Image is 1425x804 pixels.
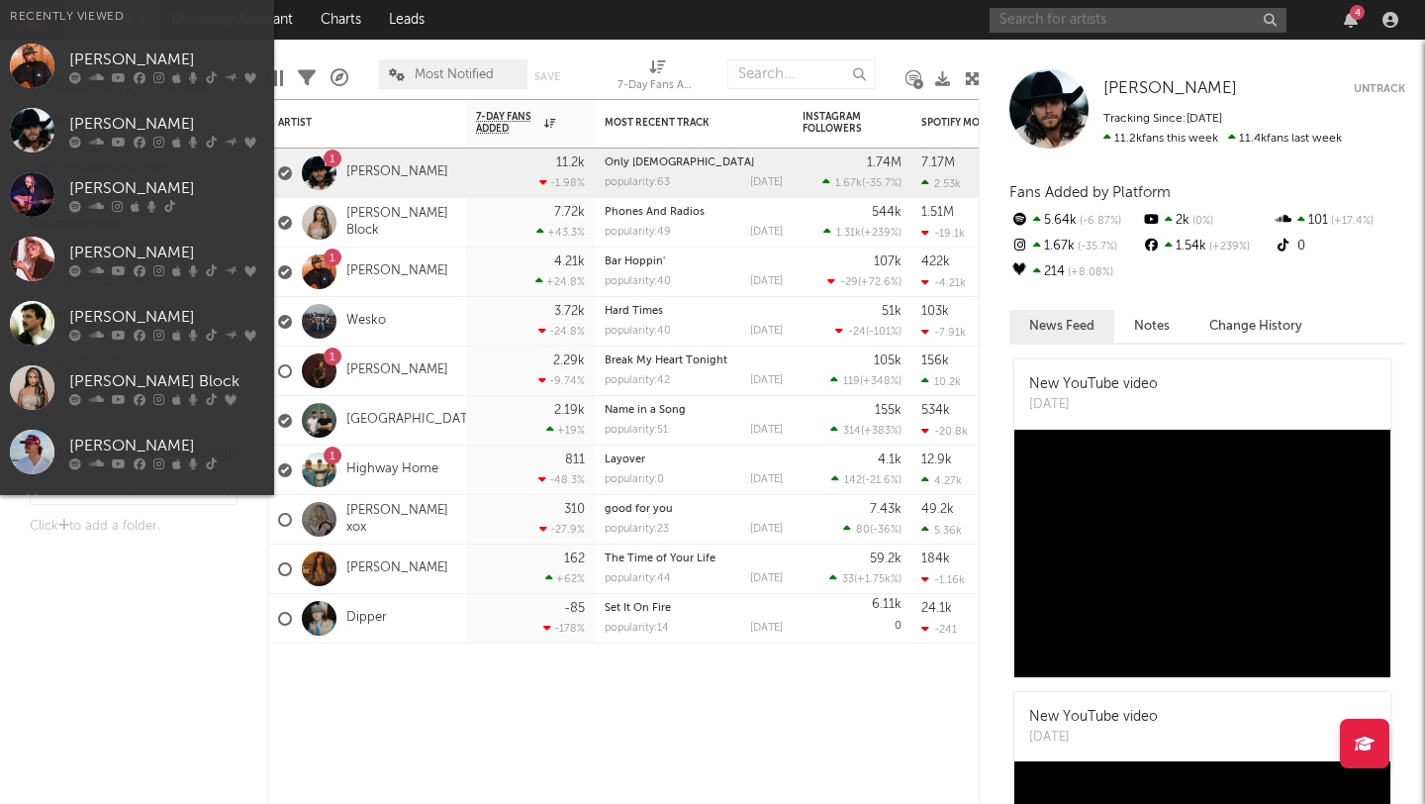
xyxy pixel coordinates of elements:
div: [DATE] [750,177,783,188]
a: Only [DEMOGRAPHIC_DATA] [605,157,754,168]
div: Only Bible [605,157,783,168]
div: 101 [1274,208,1405,234]
div: +24.8 % [535,275,585,288]
div: 105k [874,354,902,367]
div: [DATE] [1029,728,1158,748]
div: popularity: 0 [605,474,664,485]
a: [PERSON_NAME] [346,263,448,280]
a: Phones And Radios [605,207,705,218]
div: [PERSON_NAME] [69,242,264,265]
a: The Time of Your Life [605,553,715,564]
div: Set It On Fire [605,603,783,614]
div: 4.27k [921,474,962,487]
span: -35.7 % [865,178,899,189]
div: 2.19k [554,404,585,417]
div: [PERSON_NAME] [69,49,264,72]
div: 2.29k [553,354,585,367]
input: Search for artists [990,8,1286,33]
div: 10.2k [921,375,961,388]
span: 11.2k fans this week [1103,133,1218,145]
div: 51k [882,305,902,318]
div: [DATE] [750,326,783,337]
a: [PERSON_NAME] Block [346,206,456,240]
span: -35.7 % [1075,242,1117,252]
span: 0 % [1189,216,1213,227]
div: popularity: 51 [605,425,668,436]
span: -21.6 % [865,475,899,486]
div: popularity: 40 [605,326,671,337]
div: [PERSON_NAME] [69,177,264,201]
div: Most Recent Track [605,117,753,129]
div: 2.53k [921,177,961,190]
span: +1.75k % [857,574,899,585]
div: Recently Viewed [10,5,264,29]
span: -36 % [873,525,899,536]
div: Instagram Followers [803,111,872,135]
a: Layover [605,454,645,465]
div: Filters [298,50,316,107]
div: 534k [921,404,950,417]
div: 1.74M [867,156,902,169]
div: 7-Day Fans Added (7-Day Fans Added) [617,50,697,107]
div: ( ) [823,226,902,239]
a: good for you [605,504,673,515]
div: [DATE] [750,425,783,436]
div: 5.36k [921,524,962,537]
span: [PERSON_NAME] [1103,80,1237,97]
div: New YouTube video [1029,374,1158,395]
span: 1.67k [835,178,862,189]
div: -48.3 % [538,473,585,486]
div: 49.2k [921,503,954,516]
div: ( ) [843,523,902,536]
div: 4.1k [878,453,902,466]
div: Click to add a folder. [30,515,237,539]
div: [PERSON_NAME] Block [69,370,264,394]
a: Break My Heart Tonight [605,355,727,366]
div: 24.1k [921,602,952,615]
div: 12.9k [921,453,952,466]
div: 7.72k [554,206,585,219]
button: Untrack [1354,79,1405,99]
span: +17.4 % [1328,216,1374,227]
div: 310 [564,503,585,516]
span: 7-Day Fans Added [476,111,539,135]
div: 5.64k [1009,208,1141,234]
div: [DATE] [750,227,783,238]
div: 811 [565,453,585,466]
span: -6.87 % [1077,216,1121,227]
div: 6.11k [872,598,902,611]
span: Fans Added by Platform [1009,185,1171,200]
div: popularity: 40 [605,276,671,287]
a: Set It On Fire [605,603,671,614]
div: Bar Hoppin' [605,256,783,267]
div: A&R Pipeline [331,50,348,107]
div: -7.91k [921,326,966,339]
span: 119 [843,376,860,387]
div: 214 [1009,259,1141,285]
div: 107k [874,255,902,268]
div: Name in a Song [605,405,783,416]
div: popularity: 44 [605,573,671,584]
div: [DATE] [750,623,783,634]
div: 59.2k [870,553,902,565]
span: 80 [856,525,870,536]
div: [DATE] [750,276,783,287]
div: popularity: 63 [605,177,670,188]
div: popularity: 42 [605,375,670,386]
div: [DATE] [750,474,783,485]
div: 7.43k [870,503,902,516]
div: 3.72k [554,305,585,318]
div: Spotify Monthly Listeners [921,117,1070,129]
div: 103k [921,305,949,318]
div: Edit Columns [267,50,283,107]
div: 2k [1141,208,1273,234]
span: +72.6 % [861,277,899,288]
span: +8.08 % [1065,267,1113,278]
a: Name in a Song [605,405,686,416]
button: 4 [1344,12,1358,28]
div: 184k [921,553,950,565]
div: -9.74 % [538,374,585,387]
a: Wesko [346,313,386,330]
div: -20.8k [921,425,968,438]
a: Hard Times [605,306,663,317]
